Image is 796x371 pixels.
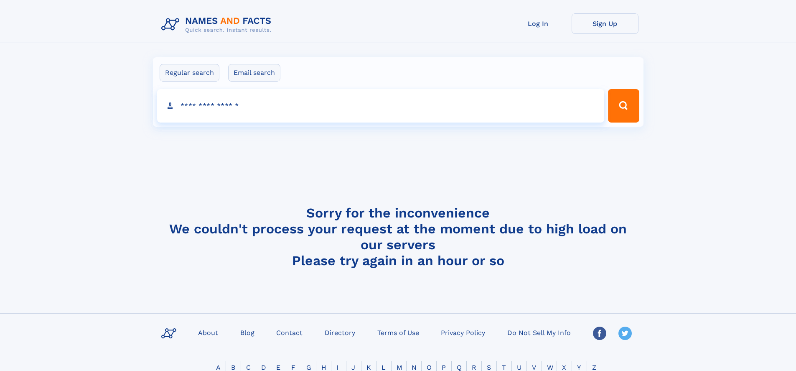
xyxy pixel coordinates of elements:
a: Contact [273,326,306,338]
a: About [195,326,221,338]
label: Regular search [160,64,219,82]
a: Log In [505,13,572,34]
a: Terms of Use [374,326,422,338]
h4: Sorry for the inconvenience We couldn't process your request at the moment due to high load on ou... [158,205,638,269]
a: Directory [321,326,359,338]
button: Search Button [608,89,639,123]
a: Sign Up [572,13,638,34]
img: Twitter [618,327,632,340]
label: Email search [228,64,280,82]
a: Do Not Sell My Info [504,326,574,338]
input: search input [157,89,605,123]
a: Blog [237,326,258,338]
img: Logo Names and Facts [158,13,278,36]
img: Facebook [593,327,606,340]
a: Privacy Policy [437,326,488,338]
